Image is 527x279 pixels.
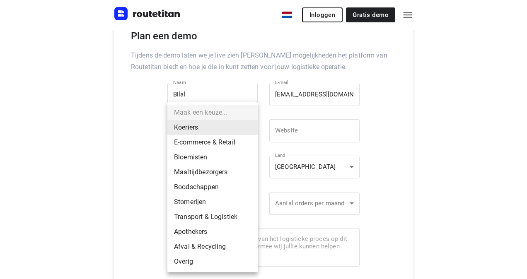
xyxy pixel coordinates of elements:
[167,239,258,254] li: Afval & Recycling
[167,135,258,150] li: E-commerce & Retail
[167,180,258,195] li: Boodschappen
[167,224,258,239] li: Apothekers
[167,195,258,209] li: Stomerijen
[167,150,258,165] li: Bloemisten
[167,165,258,180] li: Maaltijdbezorgers
[167,254,258,269] li: Overig
[167,209,258,224] li: Transport & Logistiek
[167,120,258,135] li: Koeriers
